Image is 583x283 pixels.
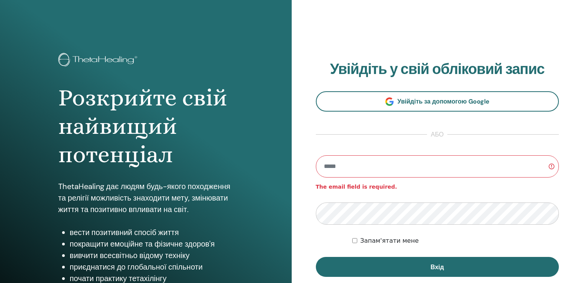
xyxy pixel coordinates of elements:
[70,227,233,238] li: вести позитивний спосіб життя
[352,236,559,245] div: Keep me authenticated indefinitely or until I manually logout
[316,184,397,190] strong: The email field is required.
[58,84,233,169] h1: Розкрийте свій найвищий потенціал
[316,91,559,112] a: Увійдіть за допомогою Google
[316,257,559,277] button: Вхід
[397,97,489,105] span: Увійдіть за допомогою Google
[70,261,233,273] li: приєднатися до глобальної спільноти
[70,250,233,261] li: вивчити всесвітньо відому техніку
[316,61,559,78] h2: Увійдіть у свій обліковий запис
[58,181,233,215] p: ThetaHealing дає людям будь-якого походження та релігії можливість знаходити мету, змінювати житт...
[360,236,419,245] label: Запам'ятати мене
[70,238,233,250] li: покращити емоційне та фізичне здоров'я
[430,263,444,271] span: Вхід
[427,130,447,139] span: або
